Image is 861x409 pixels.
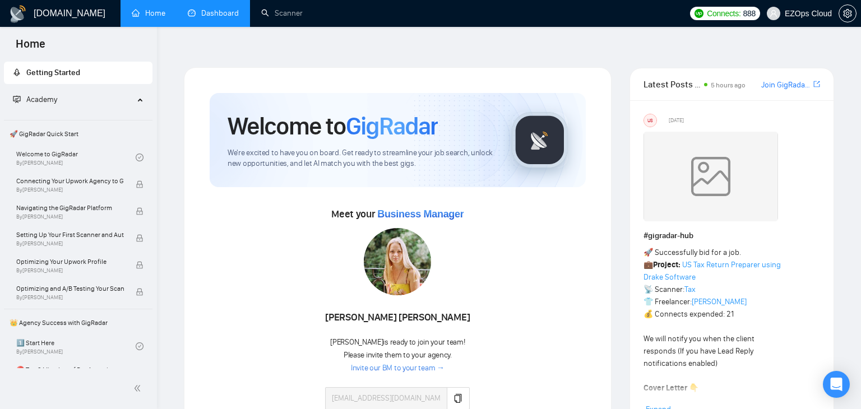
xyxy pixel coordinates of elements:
[136,288,143,296] span: lock
[669,115,684,126] span: [DATE]
[136,261,143,269] span: lock
[16,202,124,213] span: Navigating the GigRadar Platform
[7,36,54,59] span: Home
[453,394,462,403] span: copy
[261,8,303,18] a: searchScanner
[512,112,568,168] img: gigradar-logo.png
[813,79,820,90] a: export
[692,297,747,306] a: [PERSON_NAME]
[346,111,438,141] span: GigRadar
[351,363,445,374] a: Invite our BM to your team →
[325,308,470,327] div: [PERSON_NAME] [PERSON_NAME]
[644,77,701,91] span: Latest Posts from the GigRadar Community
[16,283,124,294] span: Optimizing and A/B Testing Your Scanner for Better Results
[136,154,143,161] span: check-circle
[16,256,124,267] span: Optimizing Your Upwork Profile
[26,95,57,104] span: Academy
[16,334,136,359] a: 1️⃣ Start HereBy[PERSON_NAME]
[743,7,755,20] span: 888
[653,260,681,269] strong: Project:
[644,132,778,221] img: weqQh+iSagEgQAAAABJRU5ErkJggg==
[331,208,464,220] span: Meet your
[228,148,494,169] span: We're excited to have you on board. Get ready to streamline your job search, unlock new opportuni...
[133,383,145,394] span: double-left
[839,9,856,18] span: setting
[823,371,850,398] div: Open Intercom Messenger
[364,228,431,295] img: 1686179443565-78.jpg
[13,95,21,103] span: fund-projection-screen
[16,364,124,375] span: ⛔ Top 3 Mistakes of Pro Agencies
[644,114,656,127] div: US
[344,350,452,360] span: Please invite them to your agency.
[13,68,21,76] span: rocket
[644,383,698,393] strong: Cover Letter 👇
[5,123,151,145] span: 🚀 GigRadar Quick Start
[644,260,781,282] a: US Tax Return Preparer using Drake Software
[644,230,820,242] h1: # gigradar-hub
[770,10,777,17] span: user
[377,208,464,220] span: Business Manager
[16,175,124,187] span: Connecting Your Upwork Agency to GigRadar
[16,267,124,274] span: By [PERSON_NAME]
[5,312,151,334] span: 👑 Agency Success with GigRadar
[136,234,143,242] span: lock
[707,7,740,20] span: Connects:
[188,8,239,18] a: dashboardDashboard
[136,342,143,350] span: check-circle
[839,4,857,22] button: setting
[16,294,124,301] span: By [PERSON_NAME]
[136,180,143,188] span: lock
[16,229,124,240] span: Setting Up Your First Scanner and Auto-Bidder
[4,62,152,84] li: Getting Started
[839,9,857,18] a: setting
[13,95,57,104] span: Academy
[16,187,124,193] span: By [PERSON_NAME]
[16,213,124,220] span: By [PERSON_NAME]
[684,285,696,294] a: Tax
[16,240,124,247] span: By [PERSON_NAME]
[26,68,80,77] span: Getting Started
[761,79,811,91] a: Join GigRadar Slack Community
[132,8,165,18] a: homeHome
[228,111,438,141] h1: Welcome to
[711,81,746,89] span: 5 hours ago
[16,145,136,170] a: Welcome to GigRadarBy[PERSON_NAME]
[330,337,465,347] span: [PERSON_NAME] is ready to join your team!
[813,80,820,89] span: export
[695,9,703,18] img: upwork-logo.png
[9,5,27,23] img: logo
[136,207,143,215] span: lock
